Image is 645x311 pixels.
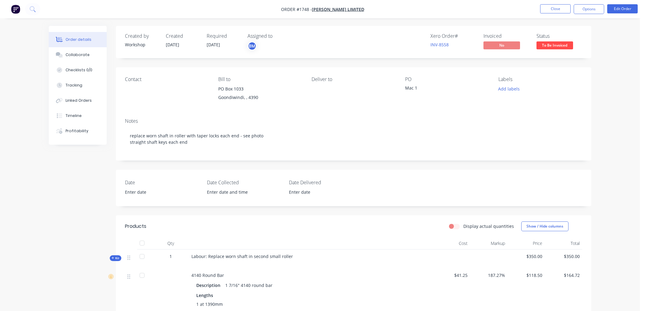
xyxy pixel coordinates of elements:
[49,32,107,47] button: Order details
[49,62,107,78] button: Checklists 0/0
[66,52,90,58] div: Collaborate
[49,123,107,139] button: Profitability
[49,93,107,108] button: Linked Orders
[536,41,573,51] button: To Be Invoiced
[11,5,20,14] img: Factory
[66,128,88,134] div: Profitability
[166,33,199,39] div: Created
[112,256,119,260] span: Kit
[470,237,508,249] div: Markup
[49,47,107,62] button: Collaborate
[191,253,293,259] span: Labour: Replace worn shaft in second small roller
[169,253,172,260] span: 1
[196,301,223,307] span: 1 at 1390mm
[547,272,580,278] span: $164.72
[405,76,489,82] div: PO
[218,85,302,93] div: PO Box 1033
[607,4,638,13] button: Edit Order
[125,223,146,230] div: Products
[463,223,514,229] label: Display actual quantities
[152,237,189,249] div: Qty
[218,93,302,102] div: Goondiwindi, , 4390
[66,83,82,88] div: Tracking
[510,253,543,260] span: $350.00
[547,253,580,260] span: $350.00
[125,126,582,151] div: replace worn shaft in roller with taper locks each end - see photo straight shaft keys each end
[510,272,543,278] span: $118.50
[66,113,82,118] div: Timeline
[191,272,224,278] span: 4140 Round Bar
[121,188,197,197] input: Enter date
[196,292,213,299] span: Lengths
[281,6,312,12] span: Order #1748 -
[536,33,582,39] div: Status
[483,41,520,49] span: No
[218,76,302,82] div: Bill to
[312,76,395,82] div: Deliver to
[540,4,571,13] button: Close
[203,188,279,197] input: Enter date and time
[166,42,179,48] span: [DATE]
[285,188,361,197] input: Enter date
[289,179,365,186] label: Date Delivered
[545,237,582,249] div: Total
[472,272,505,278] span: 187.27%
[66,37,91,42] div: Order details
[125,33,159,39] div: Created by
[66,67,92,73] div: Checklists 0/0
[66,98,92,103] div: Linked Orders
[521,221,568,231] button: Show / Hide columns
[495,85,523,93] button: Add labels
[125,41,159,48] div: Workshop
[405,85,481,93] div: Mac 1
[218,85,302,104] div: PO Box 1033Goondiwindi, , 4390
[49,108,107,123] button: Timeline
[483,33,529,39] div: Invoiced
[430,42,449,48] a: INV-8558
[574,4,604,14] button: Options
[110,255,121,261] div: Kit
[430,33,476,39] div: Xero Order #
[207,33,240,39] div: Required
[223,281,275,290] div: 1 7/16" 4140 round bar
[435,272,468,278] span: $41.25
[248,41,257,51] button: BM
[248,33,308,39] div: Assigned to
[498,76,582,82] div: Labels
[536,41,573,49] span: To Be Invoiced
[508,237,545,249] div: Price
[125,76,208,82] div: Contact
[207,42,220,48] span: [DATE]
[49,78,107,93] button: Tracking
[125,118,582,124] div: Notes
[207,179,283,186] label: Date Collected
[433,237,470,249] div: Cost
[312,6,364,12] a: [PERSON_NAME] Limited
[196,281,223,290] div: Description
[125,179,201,186] label: Date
